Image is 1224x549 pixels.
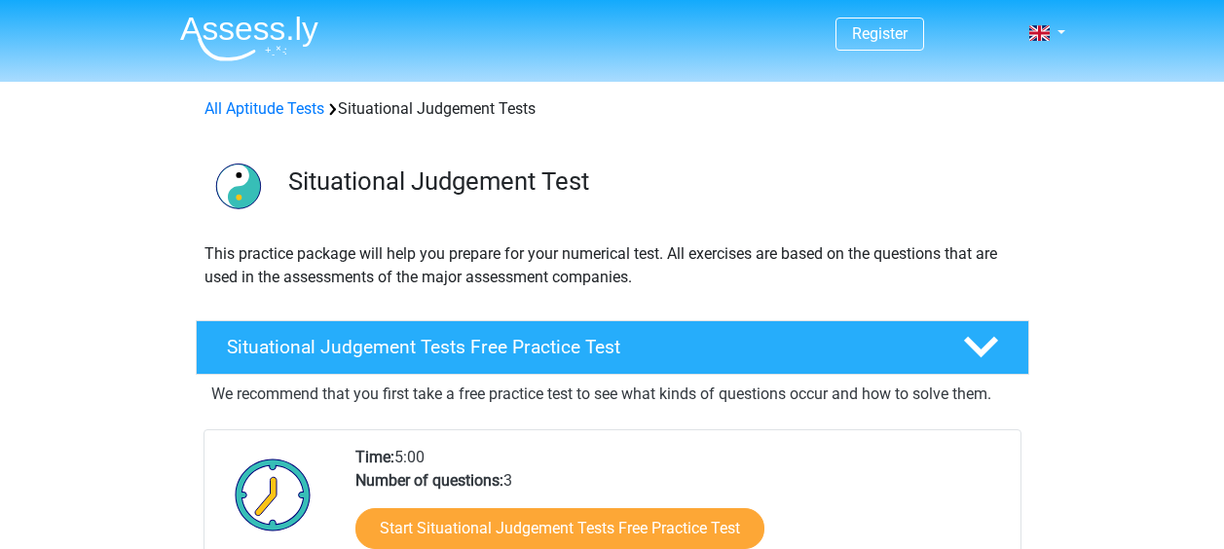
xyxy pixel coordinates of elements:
[288,166,1014,197] h3: Situational Judgement Test
[197,144,279,227] img: situational judgement tests
[355,471,503,490] b: Number of questions:
[355,448,394,466] b: Time:
[227,336,932,358] h4: Situational Judgement Tests Free Practice Test
[204,242,1020,289] p: This practice package will help you prepare for your numerical test. All exercises are based on t...
[204,99,324,118] a: All Aptitude Tests
[224,446,322,543] img: Clock
[355,508,764,549] a: Start Situational Judgement Tests Free Practice Test
[180,16,318,61] img: Assessly
[211,383,1014,406] p: We recommend that you first take a free practice test to see what kinds of questions occur and ho...
[197,97,1028,121] div: Situational Judgement Tests
[852,24,908,43] a: Register
[188,320,1037,375] a: Situational Judgement Tests Free Practice Test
